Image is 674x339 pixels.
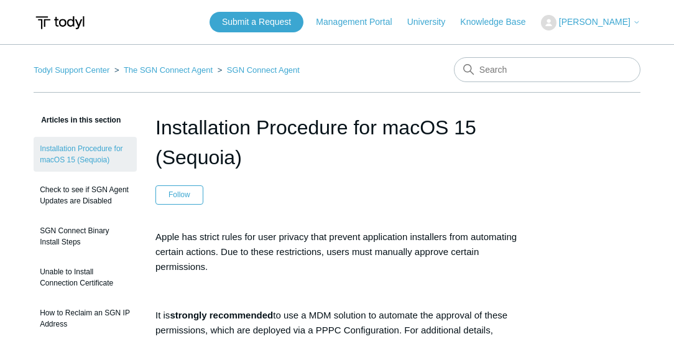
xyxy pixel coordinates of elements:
[34,116,121,124] span: Articles in this section
[541,15,640,30] button: [PERSON_NAME]
[34,65,112,75] li: Todyl Support Center
[34,219,137,254] a: SGN Connect Binary Install Steps
[407,16,458,29] a: University
[559,17,630,27] span: [PERSON_NAME]
[155,113,519,172] h1: Installation Procedure for macOS 15 (Sequoia)
[155,230,519,274] p: Apple has strict rules for user privacy that prevent application installers from automating certa...
[454,57,640,82] input: Search
[34,137,137,172] a: Installation Procedure for macOS 15 (Sequoia)
[124,65,213,75] a: The SGN Connect Agent
[215,65,300,75] li: SGN Connect Agent
[210,12,303,32] a: Submit a Request
[112,65,215,75] li: The SGN Connect Agent
[34,65,109,75] a: Todyl Support Center
[316,16,404,29] a: Management Portal
[34,11,86,34] img: Todyl Support Center Help Center home page
[155,185,203,204] button: Follow Article
[460,16,538,29] a: Knowledge Base
[34,178,137,213] a: Check to see if SGN Agent Updates are Disabled
[227,65,300,75] a: SGN Connect Agent
[170,310,273,320] strong: strongly recommended
[34,260,137,295] a: Unable to Install Connection Certificate
[34,301,137,336] a: How to Reclaim an SGN IP Address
